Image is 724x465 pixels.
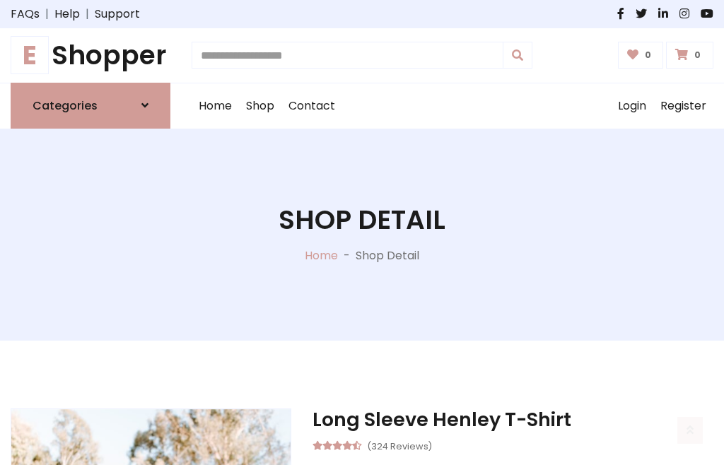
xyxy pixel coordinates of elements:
h6: Categories [33,99,98,112]
h1: Shopper [11,40,170,71]
a: Home [305,247,338,264]
a: Home [192,83,239,129]
span: | [40,6,54,23]
span: | [80,6,95,23]
h3: Long Sleeve Henley T-Shirt [313,408,713,431]
a: Contact [281,83,342,129]
p: Shop Detail [356,247,419,264]
span: 0 [641,49,655,61]
a: Login [611,83,653,129]
a: Shop [239,83,281,129]
a: Register [653,83,713,129]
small: (324 Reviews) [367,437,432,454]
span: E [11,36,49,74]
a: Categories [11,83,170,129]
a: Support [95,6,140,23]
h1: Shop Detail [279,204,445,236]
p: - [338,247,356,264]
span: 0 [691,49,704,61]
a: 0 [618,42,664,69]
a: 0 [666,42,713,69]
a: Help [54,6,80,23]
a: FAQs [11,6,40,23]
a: EShopper [11,40,170,71]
